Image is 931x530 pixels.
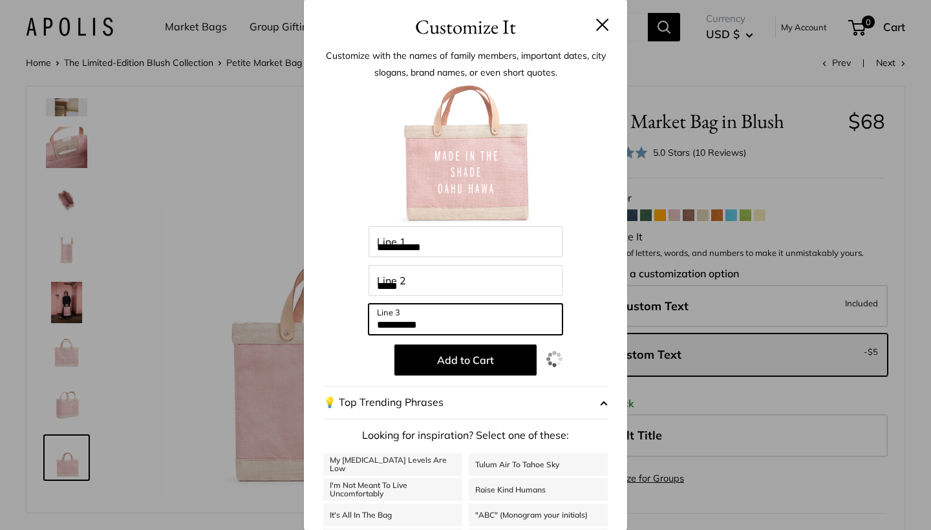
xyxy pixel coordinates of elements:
[394,344,537,376] button: Add to Cart
[469,478,608,501] a: Raise Kind Humans
[546,351,562,367] img: loading.gif
[469,453,608,476] a: Tulum Air To Tahoe Sky
[394,84,537,226] img: customizer-prod
[323,453,462,476] a: My [MEDICAL_DATA] Levels Are Low
[323,478,462,501] a: I'm Not Meant To Live Uncomfortably
[10,481,138,520] iframe: Sign Up via Text for Offers
[323,426,608,445] p: Looking for inspiration? Select one of these:
[323,47,608,81] p: Customize with the names of family members, important dates, city slogans, brand names, or even s...
[323,386,608,419] button: 💡 Top Trending Phrases
[469,503,608,526] a: "ABC" (Monogram your initials)
[323,12,608,42] h3: Customize It
[323,503,462,526] a: It's All In The Bag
